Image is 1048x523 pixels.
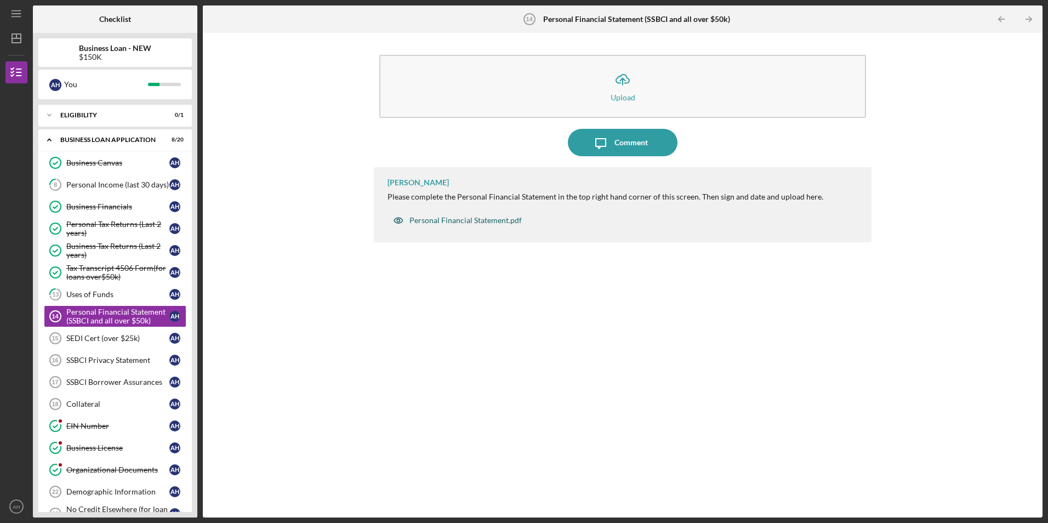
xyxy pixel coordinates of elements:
div: Upload [611,93,635,101]
div: Collateral [66,400,169,408]
button: Comment [568,129,677,156]
div: 0 / 1 [164,112,184,118]
div: BUSINESS LOAN APPLICATION [60,137,156,143]
a: 8Personal Income (last 30 days)AH [44,174,186,196]
div: A H [169,267,180,278]
div: A H [169,464,180,475]
div: Personal Tax Returns (Last 2 years) [66,220,169,237]
div: A H [169,442,180,453]
div: A H [169,289,180,300]
a: 16SSBCI Privacy StatementAH [44,349,186,371]
div: A H [169,399,180,410]
div: A H [169,333,180,344]
div: Uses of Funds [66,290,169,299]
div: A H [169,508,180,519]
a: Tax Transcript 4506 Form(for loans over$50k)AH [44,261,186,283]
tspan: 14 [526,16,533,22]
div: SEDI Cert (over $25k) [66,334,169,343]
a: Personal Tax Returns (Last 2 years)AH [44,218,186,240]
div: A H [169,179,180,190]
text: AH [13,504,20,510]
div: A H [169,157,180,168]
b: Personal Financial Statement (SSBCI and all over $50k) [543,15,730,24]
div: You [64,75,148,94]
div: $150K [79,53,151,61]
div: A H [169,486,180,497]
div: A H [49,79,61,91]
div: Personal Income (last 30 days) [66,180,169,189]
tspan: 14 [52,313,59,320]
a: Business LicenseAH [44,437,186,459]
a: EIN NumberAH [44,415,186,437]
div: Please complete the Personal Financial Statement in the top right hand corner of this screen. The... [388,192,823,201]
div: Organizational Documents [66,465,169,474]
tspan: 16 [52,357,58,363]
button: AH [5,496,27,518]
div: A H [169,377,180,388]
tspan: 17 [52,379,58,385]
div: Tax Transcript 4506 Form(for loans over$50k) [66,264,169,281]
a: 17SSBCI Borrower AssurancesAH [44,371,186,393]
tspan: 23 [52,510,59,517]
div: Business License [66,444,169,452]
div: Business Tax Returns (Last 2 years) [66,242,169,259]
div: Demographic Information [66,487,169,496]
a: 14Personal Financial Statement (SSBCI and all over $50k)AH [44,305,186,327]
button: Personal Financial Statement.pdf [388,209,527,231]
div: SSBCI Borrower Assurances [66,378,169,386]
tspan: 15 [52,335,58,342]
tspan: 8 [54,181,57,189]
div: Business Financials [66,202,169,211]
b: Business Loan - NEW [79,44,151,53]
div: SSBCI Privacy Statement [66,356,169,365]
b: Checklist [99,15,131,24]
div: A H [169,311,180,322]
div: EIN Number [66,422,169,430]
div: A H [169,223,180,234]
tspan: 22 [52,488,59,495]
div: 8 / 20 [164,137,184,143]
div: A H [169,245,180,256]
a: 15SEDI Cert (over $25k)AH [44,327,186,349]
a: Business Tax Returns (Last 2 years)AH [44,240,186,261]
div: Personal Financial Statement (SSBCI and all over $50k) [66,308,169,325]
div: No Credit Elsewhere (for loan applications over $20K) [66,505,169,522]
div: A H [169,355,180,366]
a: 22Demographic InformationAH [44,481,186,503]
div: A H [169,201,180,212]
a: Business CanvasAH [44,152,186,174]
button: Upload [379,55,865,118]
tspan: 18 [52,401,58,407]
div: Personal Financial Statement.pdf [409,216,522,225]
div: Comment [614,129,648,156]
a: Organizational DocumentsAH [44,459,186,481]
a: 13Uses of FundsAH [44,283,186,305]
div: ELIGIBILITY [60,112,156,118]
a: 18CollateralAH [44,393,186,415]
a: Business FinancialsAH [44,196,186,218]
div: [PERSON_NAME] [388,178,449,187]
tspan: 13 [52,291,59,298]
div: Business Canvas [66,158,169,167]
div: A H [169,420,180,431]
